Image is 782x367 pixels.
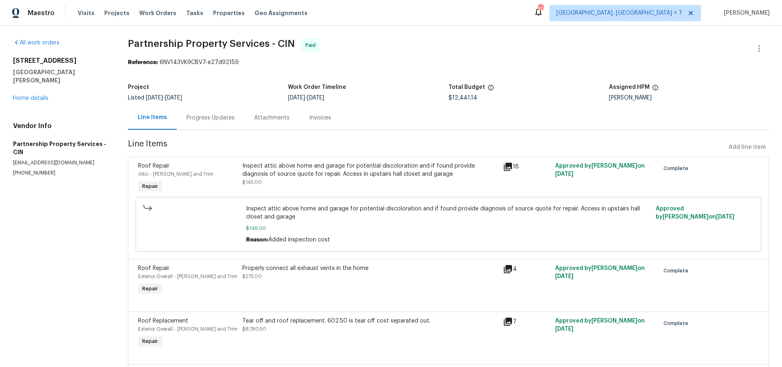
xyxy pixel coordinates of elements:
h4: Vendor Info [13,122,108,130]
div: Attachments [254,114,290,122]
span: [DATE] [288,95,305,101]
span: Listed [128,95,182,101]
span: Complete [663,267,692,275]
div: 7 [503,317,550,327]
span: Approved by [PERSON_NAME] on [555,265,645,279]
div: Progress Updates [187,114,235,122]
span: Exterior Overall - [PERSON_NAME] and Trim [138,274,237,279]
span: Approved by [PERSON_NAME] on [555,318,645,332]
span: Partnership Property Services - CIN [128,39,295,49]
span: Repair [139,285,161,293]
span: Line Items [128,140,725,155]
span: Work Orders [139,9,176,17]
span: Projects [104,9,130,17]
span: $8,780.50 [242,327,266,332]
span: Approved by [PERSON_NAME] on [555,163,645,177]
div: Inspect attic above home and garage for potential discoloration and if found provide diagnosis of... [242,162,498,178]
span: Added inspection cost [268,237,330,243]
div: [PERSON_NAME] [609,95,769,101]
h5: Total Budget [448,84,485,90]
span: $145.00 [246,224,651,232]
p: [PHONE_NUMBER] [13,170,108,177]
span: Approved by [PERSON_NAME] on [656,206,734,220]
span: Roof Repair [138,163,169,169]
span: The hpm assigned to this work order. [652,84,659,95]
a: Home details [13,95,48,101]
h5: Project [128,84,149,90]
span: [DATE] [716,214,734,220]
div: Properly connect all exhaust vents in the home [242,264,498,272]
div: 6NV143VK9CBV7-e27d92159 [128,58,769,66]
span: - [288,95,324,101]
div: Line Items [138,113,167,122]
span: Reason: [246,237,268,243]
span: Attic - [PERSON_NAME] and Trim [138,172,213,177]
span: [PERSON_NAME] [720,9,770,17]
div: 50 [538,5,543,13]
h5: Work Order Timeline [288,84,346,90]
div: Tear off and roof replacement. 602.50 is tear off cost separated out. [242,317,498,325]
h5: Assigned HPM [609,84,650,90]
span: [DATE] [555,171,573,177]
span: $12,441.14 [448,95,477,101]
h5: Partnership Property Services - CIN [13,140,108,156]
span: Exterior Overall - [PERSON_NAME] and Trim [138,327,237,332]
h2: [STREET_ADDRESS] [13,57,108,65]
span: Tasks [186,10,203,16]
span: Roof Replacement [138,318,188,324]
span: Complete [663,164,692,172]
span: [DATE] [555,274,573,279]
span: [DATE] [555,326,573,332]
span: Visits [78,9,94,17]
span: $275.00 [242,274,262,279]
b: Reference: [128,60,158,65]
span: The total cost of line items that have been proposed by Opendoor. This sum includes line items th... [488,84,494,95]
span: Paid [305,41,319,49]
p: [EMAIL_ADDRESS][DOMAIN_NAME] [13,159,108,166]
span: - [146,95,182,101]
span: Properties [213,9,245,17]
div: 4 [503,264,550,274]
a: All work orders [13,40,59,46]
span: [DATE] [146,95,163,101]
span: Repair [139,182,161,190]
span: [GEOGRAPHIC_DATA], [GEOGRAPHIC_DATA] + 7 [556,9,682,17]
span: $145.00 [242,180,262,185]
span: Complete [663,319,692,327]
h5: [GEOGRAPHIC_DATA][PERSON_NAME] [13,68,108,84]
span: [DATE] [165,95,182,101]
span: Repair [139,337,161,345]
div: Invoices [309,114,331,122]
div: 18 [503,162,550,172]
span: [DATE] [307,95,324,101]
span: Geo Assignments [255,9,308,17]
span: Inspect attic above home and garage for potential discoloration and if found provide diagnosis of... [246,205,651,221]
span: Maestro [28,9,55,17]
span: Roof Repair [138,265,169,271]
